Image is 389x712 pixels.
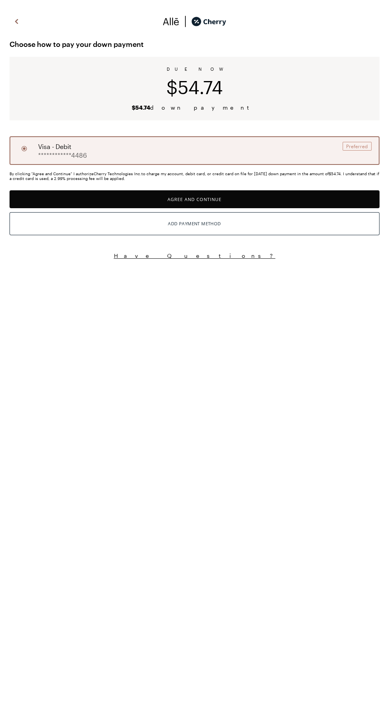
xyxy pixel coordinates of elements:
[179,15,191,27] img: svg%3e
[132,104,257,111] span: down payment
[163,15,179,27] img: svg%3e
[167,66,223,72] span: DUE NOW
[10,212,379,235] button: Add Payment Method
[38,142,71,151] span: visa - debit
[191,15,226,27] img: cherry_black_logo-DrOE_MJI.svg
[10,171,379,181] div: By clicking "Agree and Continue" I authorize Cherry Technologies Inc. to charge my account, debit...
[166,76,223,98] span: $54.74
[132,104,150,111] b: $54.74
[10,252,379,259] button: Have Questions?
[10,190,379,208] button: Agree and Continue
[12,15,21,27] img: svg%3e
[343,142,372,151] div: Preferred
[10,38,379,50] span: Choose how to pay your down payment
